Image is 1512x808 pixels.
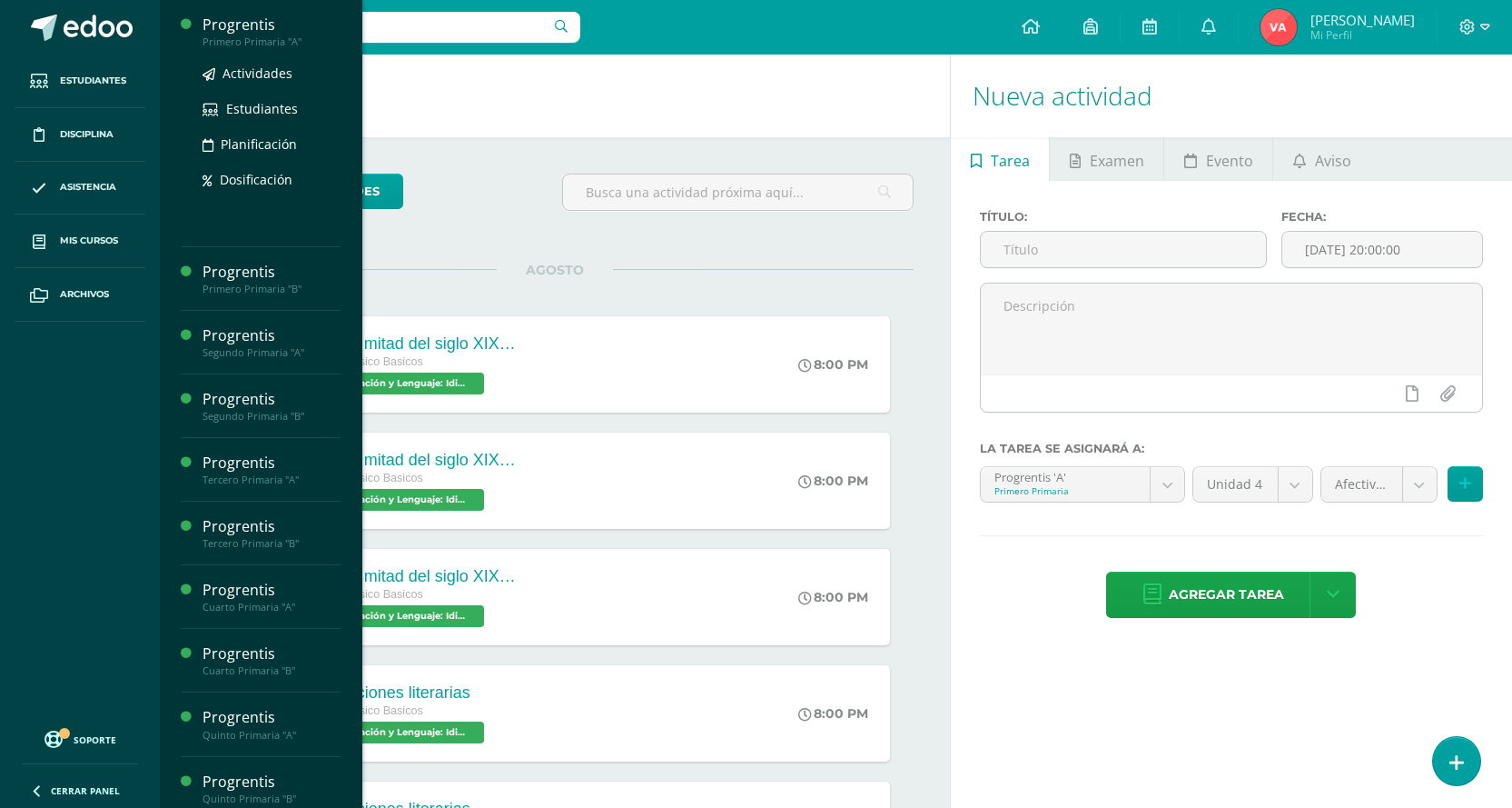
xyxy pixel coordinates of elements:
div: Tercero Primaria "B" [203,537,341,550]
div: Primera mitad del siglo XIX Contexto histórico [302,567,520,586]
div: 8:00 PM [798,356,868,373]
span: Afectivo (10.0%) [1335,467,1388,502]
div: Progrentis [203,643,341,664]
h1: Nueva actividad [973,55,1490,137]
span: Primero Básico Basicos [302,588,423,601]
span: Mi Perfil [1310,27,1415,43]
a: ProgrentisTercero Primaria "B" [203,516,341,550]
span: Examen [1090,139,1144,183]
div: Quinto Primaria "A" [203,729,341,742]
span: Primero Básico Basicos [302,472,423,484]
div: Segundo Primaria "B" [203,410,341,423]
span: Unidad 4 [1207,467,1264,502]
a: Afectivo (10.0%) [1321,467,1437,502]
img: 5ef59e455bde36dc0487bc51b4dad64e.png [1260,9,1297,45]
a: Soporte [22,726,138,751]
div: Progrentis 'A' [994,467,1136,484]
a: Archivos [15,268,145,322]
div: Tercero Primaria "A" [203,474,341,486]
input: Título [981,232,1267,267]
a: Examen [1050,137,1163,181]
a: Tarea [951,137,1049,181]
div: Generaciones literarias [302,683,489,703]
span: Disciplina [60,127,114,142]
div: Progrentis [203,389,341,410]
span: Dosificación [220,171,292,188]
div: Segundo Primaria "A" [203,346,341,359]
a: ProgrentisTercero Primaria "A" [203,453,341,486]
a: ProgrentisPrimero Primaria "B" [203,262,341,295]
div: Progrentis [203,15,341,35]
span: Mis cursos [60,234,118,248]
a: Planificación [203,134,341,155]
div: Progrentis [203,325,341,346]
a: Evento [1164,137,1272,181]
span: Actividades [222,65,292,82]
a: Progrentis 'A'Primero Primaria [981,467,1184,502]
span: Planificación [221,135,297,153]
a: Estudiantes [15,55,145,108]
a: ProgrentisCuarto Primaria "A" [203,580,341,613]
div: Cuarto Primaria "B" [203,664,341,677]
div: 8:00 PM [798,473,868,489]
a: Disciplina [15,108,145,162]
a: Asistencia [15,162,145,215]
a: ProgrentisQuinto Primaria "A" [203,707,341,741]
a: Estudiantes [203,98,341,119]
a: ProgrentisQuinto Primaria "B" [203,772,341,805]
div: Progrentis [203,516,341,537]
div: Primera mitad del siglo XIX Contexto histórico [302,334,520,354]
h1: Actividades [182,55,928,137]
span: Comunicación y Lenguaje: Idioma Español 'B' [302,605,484,627]
span: Comunicación y Lenguaje: Idioma Español 'C' [302,722,484,743]
span: Cerrar panel [51,784,120,797]
span: Soporte [74,733,116,746]
span: AGOSTO [497,262,613,278]
span: Archivos [60,287,109,302]
span: Tarea [991,139,1030,183]
div: Primera mitad del siglo XIX Contexto histórico [302,451,520,470]
div: Progrentis [203,453,341,474]
span: Asistencia [60,180,116,195]
label: Título: [980,210,1268,224]
span: Evento [1206,139,1253,183]
span: Agregar tarea [1169,573,1284,617]
span: Aviso [1315,139,1351,183]
div: Primero Primaria [994,484,1136,497]
a: ProgrentisPrimero Primaria "A" [203,15,341,48]
label: La tarea se asignará a: [980,442,1483,455]
div: Progrentis [203,772,341,793]
a: ProgrentisCuarto Primaria "B" [203,643,341,677]
a: Mis cursos [15,214,145,268]
div: 8:00 PM [798,705,868,722]
div: Quinto Primaria "B" [203,793,341,805]
a: ProgrentisSegundo Primaria "A" [203,325,341,359]
span: Estudiantes [226,100,298,117]
a: Aviso [1273,137,1370,181]
div: 8:00 PM [798,589,868,605]
span: Estudiantes [60,74,126,88]
div: Progrentis [203,262,341,283]
span: Primero Básico Basicos [302,704,423,717]
a: Actividades [203,63,341,84]
div: Cuarto Primaria "A" [203,601,341,613]
a: ProgrentisSegundo Primaria "B" [203,389,341,423]
span: Primero Básico Basicos [302,355,423,368]
a: Dosificación [203,169,341,190]
input: Busca una actividad próxima aquí... [563,175,913,210]
a: Unidad 4 [1193,467,1312,502]
label: Fecha: [1281,210,1483,224]
div: Primero Primaria "B" [203,283,341,295]
span: [PERSON_NAME] [1310,11,1415,29]
div: Progrentis [203,580,341,601]
input: Fecha de entrega [1282,232,1482,267]
div: Progrentis [203,707,341,728]
input: Busca un usuario... [172,12,580,43]
span: Comunicación y Lenguaje: Idioma Español 'A' [302,489,484,511]
span: Comunicación y Lenguaje: Idioma Español 'C' [302,373,484,394]
div: Primero Primaria "A" [203,35,341,48]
